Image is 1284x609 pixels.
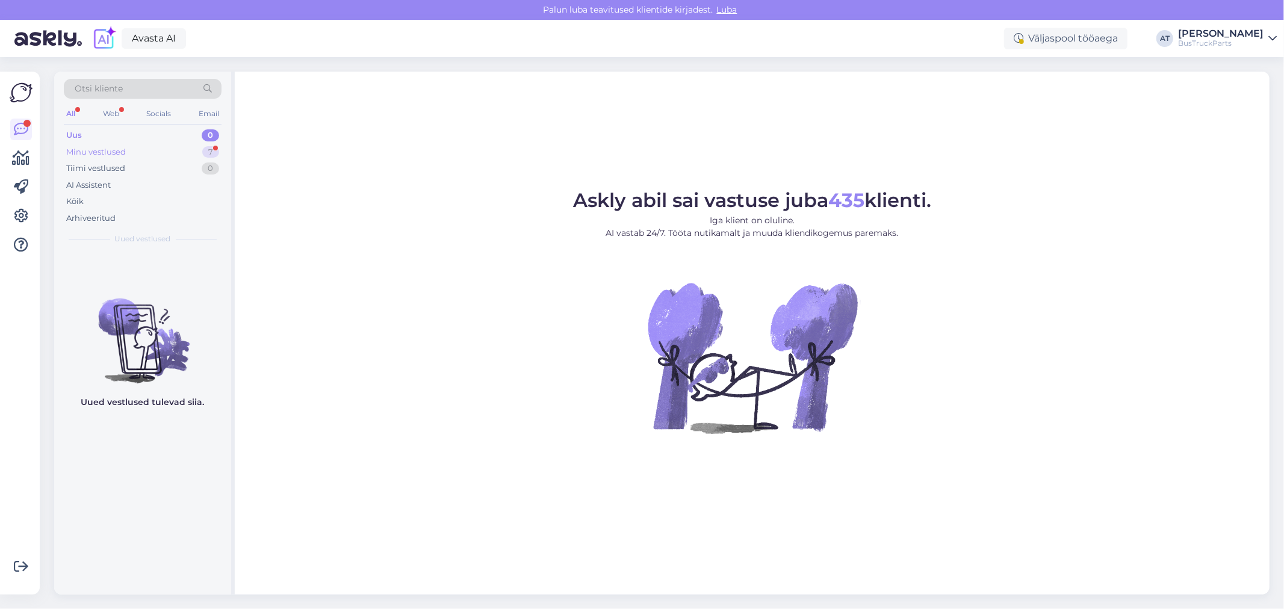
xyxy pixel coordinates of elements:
[91,26,117,51] img: explore-ai
[202,146,219,158] div: 7
[122,28,186,49] a: Avasta AI
[81,396,205,409] p: Uued vestlused tulevad siia.
[1178,39,1264,48] div: BusTruckParts
[66,196,84,208] div: Kõik
[66,162,125,175] div: Tiimi vestlused
[202,162,219,175] div: 0
[64,106,78,122] div: All
[66,146,126,158] div: Minu vestlused
[1178,29,1264,39] div: [PERSON_NAME]
[66,212,116,224] div: Arhiveeritud
[54,277,231,385] img: No chats
[66,129,82,141] div: Uus
[10,81,33,104] img: Askly Logo
[828,188,864,212] b: 435
[573,188,931,212] span: Askly abil sai vastuse juba klienti.
[66,179,111,191] div: AI Assistent
[75,82,123,95] span: Otsi kliente
[202,129,219,141] div: 0
[573,214,931,240] p: Iga klient on oluline. AI vastab 24/7. Tööta nutikamalt ja muuda kliendikogemus paremaks.
[115,233,171,244] span: Uued vestlused
[1004,28,1127,49] div: Väljaspool tööaega
[1156,30,1173,47] div: AT
[644,249,861,466] img: No Chat active
[196,106,222,122] div: Email
[144,106,173,122] div: Socials
[101,106,122,122] div: Web
[713,4,741,15] span: Luba
[1178,29,1277,48] a: [PERSON_NAME]BusTruckParts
